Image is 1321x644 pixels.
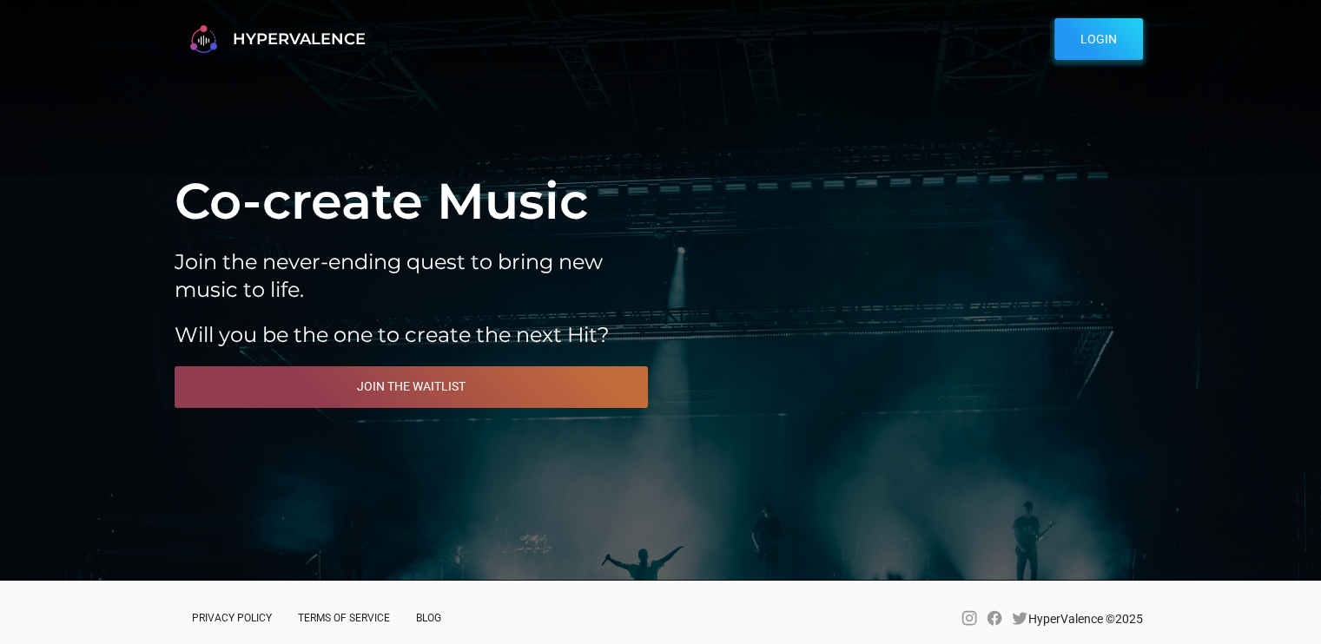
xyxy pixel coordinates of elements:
span: LOGIN [1080,29,1117,50]
h5: Join the never-ending quest to bring new music to life. [175,248,648,304]
button: HYPERVALENCE [179,20,401,57]
span: Join The Waitlist [201,376,622,398]
a: Privacy Policy [179,598,285,639]
a: Join The Waitlist [175,378,648,392]
button: LOGIN [1054,18,1143,60]
span: HYPERVALENCE [186,25,394,52]
a: Blog [403,598,454,639]
img: logo.png [190,25,217,52]
a: Terms of Service [285,598,403,639]
button: Join The Waitlist [175,366,648,408]
div: HyperValence © 2025 [961,593,1143,641]
strong: Co-create Music [175,170,588,231]
h5: Will you be the one to create the next Hit? [175,321,648,349]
